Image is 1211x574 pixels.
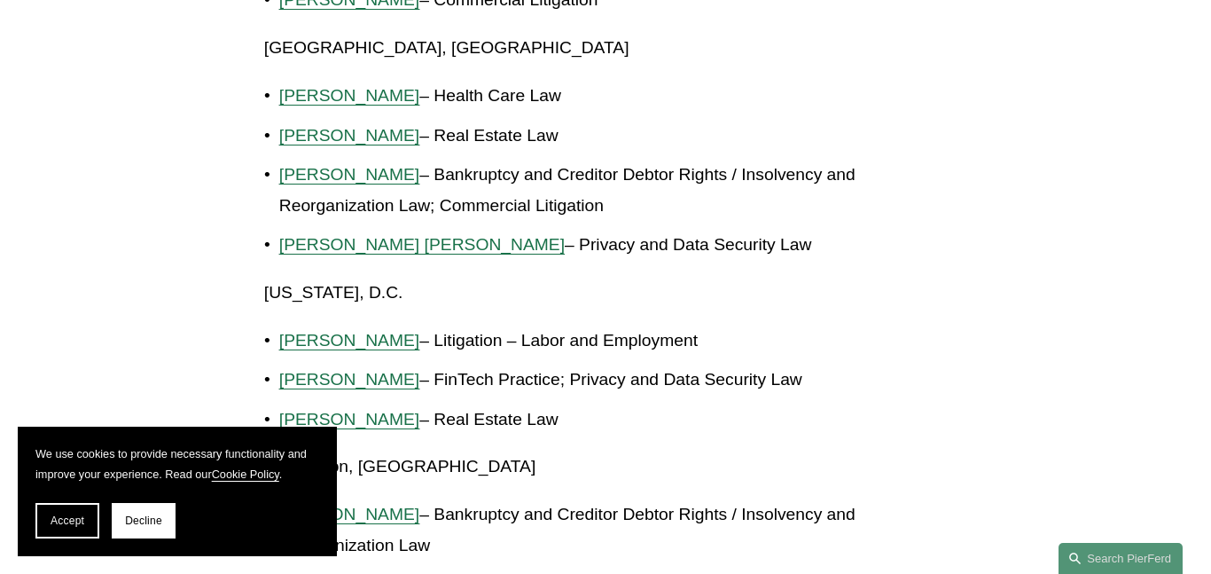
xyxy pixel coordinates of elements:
p: We use cookies to provide necessary functionality and improve your experience. Read our . [35,444,319,485]
a: [PERSON_NAME] [279,505,419,523]
a: [PERSON_NAME] [279,370,419,389]
a: [PERSON_NAME] [279,165,419,184]
span: Decline [125,515,162,527]
a: Cookie Policy [212,468,279,481]
a: [PERSON_NAME] [279,410,419,429]
a: Search this site [1059,543,1183,574]
button: Accept [35,503,99,539]
p: – Real Estate Law [279,121,947,152]
p: – Bankruptcy and Creditor Debtor Rights / Insolvency and Reorganization Law; Commercial Litigation [279,160,947,221]
p: – Health Care Law [279,81,947,112]
span: Accept [51,515,84,527]
p: – FinTech Practice; Privacy and Data Security Law [279,365,947,396]
p: – Bankruptcy and Creditor Debtor Rights / Insolvency and Reorganization Law [279,499,947,561]
a: [PERSON_NAME] [279,126,419,145]
a: [PERSON_NAME] [PERSON_NAME] [279,235,565,254]
p: – Litigation – Labor and Employment [279,326,947,357]
a: [PERSON_NAME] [279,86,419,105]
section: Cookie banner [18,427,337,556]
p: – Real Estate Law [279,405,947,436]
p: Wilmington, [GEOGRAPHIC_DATA] [264,452,947,483]
p: – Privacy and Data Security Law [279,230,947,261]
p: [GEOGRAPHIC_DATA], [GEOGRAPHIC_DATA] [264,33,947,64]
button: Decline [112,503,176,539]
p: [US_STATE], D.C. [264,278,947,309]
a: [PERSON_NAME] [279,331,419,350]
